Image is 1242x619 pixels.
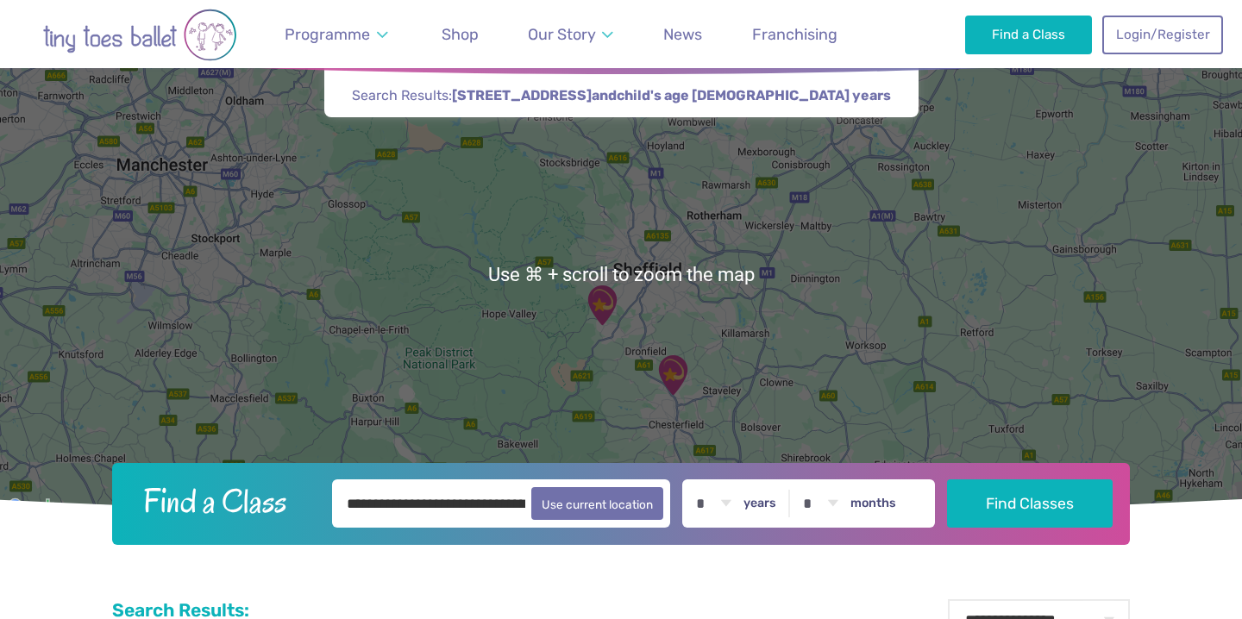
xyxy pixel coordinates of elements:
span: Programme [285,25,370,43]
a: Login/Register [1102,16,1223,53]
a: Programme [277,16,396,54]
span: [STREET_ADDRESS] [452,86,592,105]
span: Shop [442,25,479,43]
strong: and [452,87,891,103]
img: Google [4,496,61,518]
a: Franchising [744,16,845,54]
a: Find a Class [965,16,1092,53]
span: Franchising [752,25,837,43]
button: Find Classes [947,479,1113,528]
div: Whittington Moor Methodist Church [651,353,694,397]
a: News [655,16,710,54]
a: Shop [434,16,486,54]
label: years [743,496,776,511]
span: child's age [DEMOGRAPHIC_DATA] years [617,86,891,105]
img: tiny toes ballet [19,9,260,62]
h2: Find a Class [129,479,321,522]
span: News [663,25,702,43]
span: Our Story [528,25,596,43]
button: Use current location [531,487,663,520]
a: Our Story [520,16,622,54]
a: Open this area in Google Maps (opens a new window) [4,496,61,518]
div: Christ Church Dore Community Centre, [580,284,624,327]
label: months [850,496,896,511]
